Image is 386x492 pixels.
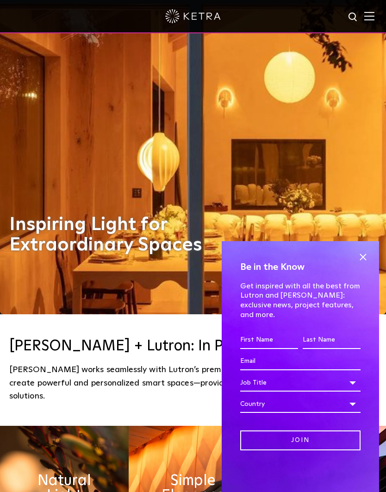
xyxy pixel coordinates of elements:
[240,260,361,274] h4: Be in the Know
[364,12,374,20] img: Hamburger%20Nav.svg
[240,430,361,450] input: Join
[240,374,361,392] div: Job Title
[240,395,361,413] div: Country
[303,331,361,349] input: Last Name
[9,363,377,403] div: [PERSON_NAME] works seamlessly with Lutron’s premium lighting controls and shades to create power...
[240,281,361,320] p: Get inspired with all the best from Lutron and [PERSON_NAME]: exclusive news, project features, a...
[348,12,359,23] img: search icon
[9,214,248,255] h1: Inspiring Light for Extraordinary Spaces
[165,9,221,23] img: ketra-logo-2019-white
[240,353,361,370] input: Email
[240,331,298,349] input: First Name
[9,337,377,355] h3: [PERSON_NAME] + Lutron: In Perfect Harmony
